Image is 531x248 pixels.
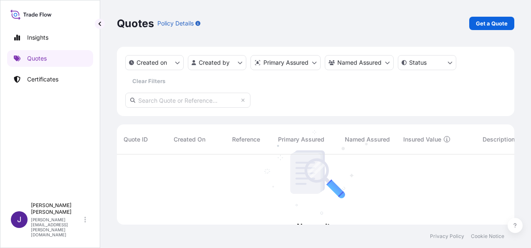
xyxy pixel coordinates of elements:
[7,29,93,46] a: Insights
[137,58,167,67] p: Created on
[469,17,514,30] a: Get a Quote
[199,58,230,67] p: Created by
[232,135,260,144] span: Reference
[476,19,508,28] p: Get a Quote
[31,202,83,215] p: [PERSON_NAME] [PERSON_NAME]
[27,54,47,63] p: Quotes
[174,135,205,144] span: Created On
[403,135,441,144] span: Insured Value
[7,71,93,88] a: Certificates
[132,77,165,85] p: Clear Filters
[398,55,456,70] button: certificateStatus Filter options
[125,74,172,88] button: Clear Filters
[471,233,504,240] a: Cookie Notice
[430,233,464,240] a: Privacy Policy
[278,135,324,144] span: Primary Assured
[337,58,382,67] p: Named Assured
[27,33,48,42] p: Insights
[250,55,321,70] button: distributor Filter options
[409,58,427,67] p: Status
[125,55,184,70] button: createdOn Filter options
[27,75,58,84] p: Certificates
[125,93,250,108] input: Search Quote or Reference...
[17,215,21,224] span: J
[124,135,148,144] span: Quote ID
[117,17,154,30] p: Quotes
[157,19,194,28] p: Policy Details
[263,58,308,67] p: Primary Assured
[7,50,93,67] a: Quotes
[325,55,394,70] button: cargoOwner Filter options
[31,217,83,237] p: [PERSON_NAME][EMAIL_ADDRESS][PERSON_NAME][DOMAIN_NAME]
[345,135,390,144] span: Named Assured
[188,55,246,70] button: createdBy Filter options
